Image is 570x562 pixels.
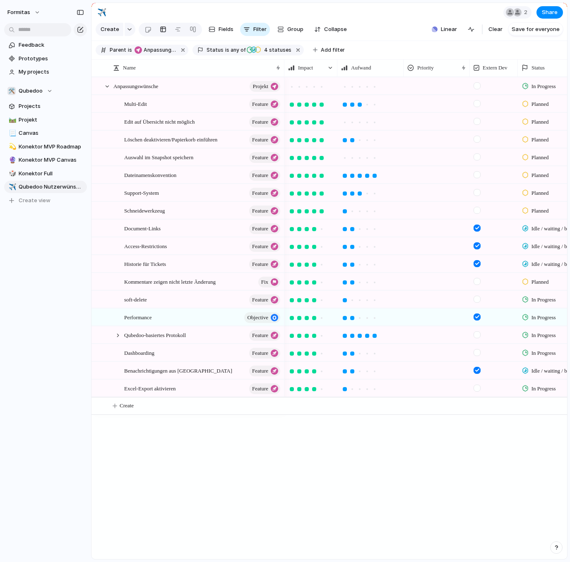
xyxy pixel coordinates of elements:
span: Prototypes [19,55,84,63]
span: In Progress [532,349,556,357]
a: 🔮Konektor MVP Canvas [4,154,87,166]
span: Group [287,25,303,33]
span: Feature [252,170,268,181]
span: In Progress [532,313,556,322]
button: Group [273,23,308,36]
a: 🎲Konektor Full [4,167,87,180]
div: ✈️ [9,182,14,192]
div: ✈️Qubedoo Nutzerwünsche [4,181,87,193]
span: is [128,46,132,54]
button: Share [536,6,563,19]
a: 💫Konektor MVP Roadmap [4,141,87,153]
button: isany of [224,45,247,55]
button: Feature [249,223,280,234]
span: statuses [262,46,291,54]
span: Feature [252,383,268,395]
button: ✈️ [95,6,108,19]
span: Anpassungswünsche [144,46,176,54]
span: Extern Dev [483,64,507,72]
button: Feature [249,241,280,252]
button: Fields [205,23,237,36]
span: Feature [252,152,268,163]
div: 🛤️ [9,115,14,124]
button: Clear [485,23,506,36]
span: Auswahl im Snapshot speichern [124,152,193,162]
button: Feature [249,152,280,163]
span: Feature [252,294,268,306]
span: My projects [19,68,84,76]
span: Feedback [19,41,84,49]
span: In Progress [532,385,556,393]
button: Feature [249,366,280,376]
span: Planned [532,189,549,197]
span: Fields [219,25,233,33]
span: Projekt [19,116,84,124]
span: Feature [252,205,268,217]
button: Add filter [308,44,350,56]
div: 💫 [9,142,14,151]
span: Access-Restrictions [124,241,167,251]
button: Feature [249,117,280,127]
span: any of [229,46,245,54]
span: Kommentare zeigen nicht letzte Änderung [124,277,216,286]
a: Prototypes [4,53,87,65]
span: Name [123,64,136,72]
button: 🛠️Qubedoo [4,85,87,97]
span: Planned [532,171,549,179]
span: Collapse [324,25,347,33]
span: Dateinamenskonvention [124,170,176,179]
button: objective [244,312,280,323]
span: Aufwand [351,64,371,72]
span: Share [542,8,558,17]
span: Document-Links [124,223,161,233]
span: Planned [532,153,549,162]
span: Create view [19,196,51,205]
button: Create view [4,194,87,207]
span: Clear [488,25,503,33]
a: 🛤️Projekt [4,114,87,126]
span: Feature [252,241,268,252]
a: Projects [4,100,87,112]
button: Save for everyone [508,23,563,36]
span: Feature [252,134,268,146]
button: 💫 [7,143,16,151]
span: Qubedoo [19,87,43,95]
span: Historie für Tickets [124,259,166,268]
button: 📃 [7,129,16,137]
button: 4 statuses [246,45,293,55]
div: 📃Canvas [4,127,87,139]
span: Status [532,64,545,72]
span: Linear [441,25,457,33]
span: Qubedoo Nutzerwünsche [19,183,84,191]
button: ✈️ [7,183,16,191]
span: Status [207,46,224,54]
span: is [225,46,229,54]
button: Feature [249,188,280,198]
span: Feature [252,116,268,128]
span: In Progress [532,82,556,91]
span: Konektor Full [19,170,84,178]
div: ✈️ [97,7,106,18]
span: Feature [252,347,268,359]
span: Konektor MVP Canvas [19,156,84,164]
span: Planned [532,207,549,215]
span: Planned [532,118,549,126]
button: 🎲 [7,170,16,178]
div: 📃 [9,129,14,138]
span: Multi-Edit [124,99,147,108]
span: Create [120,402,134,410]
button: 🔮 [7,156,16,164]
span: Impact [298,64,313,72]
button: Feature [249,330,280,341]
span: Priority [417,64,434,72]
span: Feature [252,223,268,234]
span: Excel-Export aktivieren [124,383,176,393]
span: Feature [252,365,268,377]
span: Save for everyone [512,25,560,33]
span: In Progress [532,296,556,304]
span: Planned [532,100,549,108]
button: Linear [428,23,460,36]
